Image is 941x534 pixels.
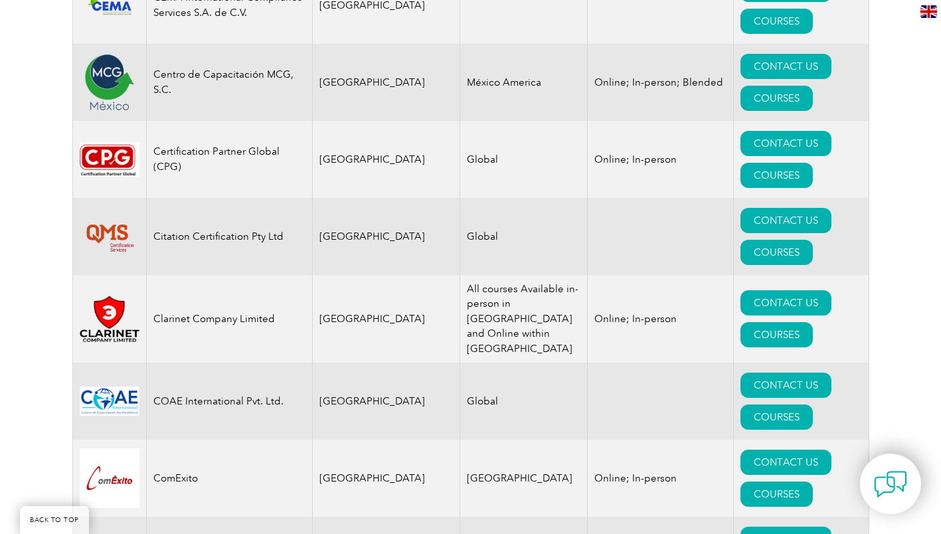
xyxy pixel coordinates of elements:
[740,86,813,111] a: COURSES
[460,198,588,275] td: Global
[146,440,312,517] td: ComExito
[740,54,831,79] a: CONTACT US
[740,9,813,34] a: COURSES
[740,240,813,265] a: COURSES
[920,5,937,18] img: en
[740,208,831,233] a: CONTACT US
[740,131,831,156] a: CONTACT US
[312,440,460,517] td: [GEOGRAPHIC_DATA]
[460,44,588,121] td: México America
[740,163,813,188] a: COURSES
[740,373,831,398] a: CONTACT US
[80,387,139,416] img: 9c7b5f86-f5a0-ea11-a812-000d3ae11abd-logo.png
[312,275,460,363] td: [GEOGRAPHIC_DATA]
[312,44,460,121] td: [GEOGRAPHIC_DATA]
[80,296,139,342] img: 8f5c878c-f82f-f011-8c4d-000d3acaf2fb-logo.png
[312,363,460,440] td: [GEOGRAPHIC_DATA]
[312,198,460,275] td: [GEOGRAPHIC_DATA]
[588,275,734,363] td: Online; In-person
[588,440,734,517] td: Online; In-person
[460,440,588,517] td: [GEOGRAPHIC_DATA]
[588,44,734,121] td: Online; In-person; Blended
[80,214,139,259] img: 94b1e894-3e6f-eb11-a812-00224815377e-logo.png
[460,275,588,363] td: All courses Available in-person in [GEOGRAPHIC_DATA] and Online within [GEOGRAPHIC_DATA]
[460,363,588,440] td: Global
[146,198,312,275] td: Citation Certification Pty Ltd
[740,450,831,475] a: CONTACT US
[146,275,312,363] td: Clarinet Company Limited
[460,121,588,198] td: Global
[874,468,907,501] img: contact-chat.png
[80,448,139,508] img: db2924ac-d9bc-ea11-a814-000d3a79823d-logo.jpg
[740,322,813,347] a: COURSES
[312,121,460,198] td: [GEOGRAPHIC_DATA]
[740,404,813,430] a: COURSES
[588,121,734,198] td: Online; In-person
[740,482,813,507] a: COURSES
[146,363,312,440] td: COAE International Pvt. Ltd.
[146,121,312,198] td: Certification Partner Global (CPG)
[740,290,831,315] a: CONTACT US
[146,44,312,121] td: Centro de Capacitación MCG, S.C.
[20,506,89,534] a: BACK TO TOP
[80,52,139,112] img: 21edb52b-d01a-eb11-a813-000d3ae11abd-logo.png
[80,142,139,177] img: feef57d9-ad92-e711-810d-c4346bc54034-logo.jpg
